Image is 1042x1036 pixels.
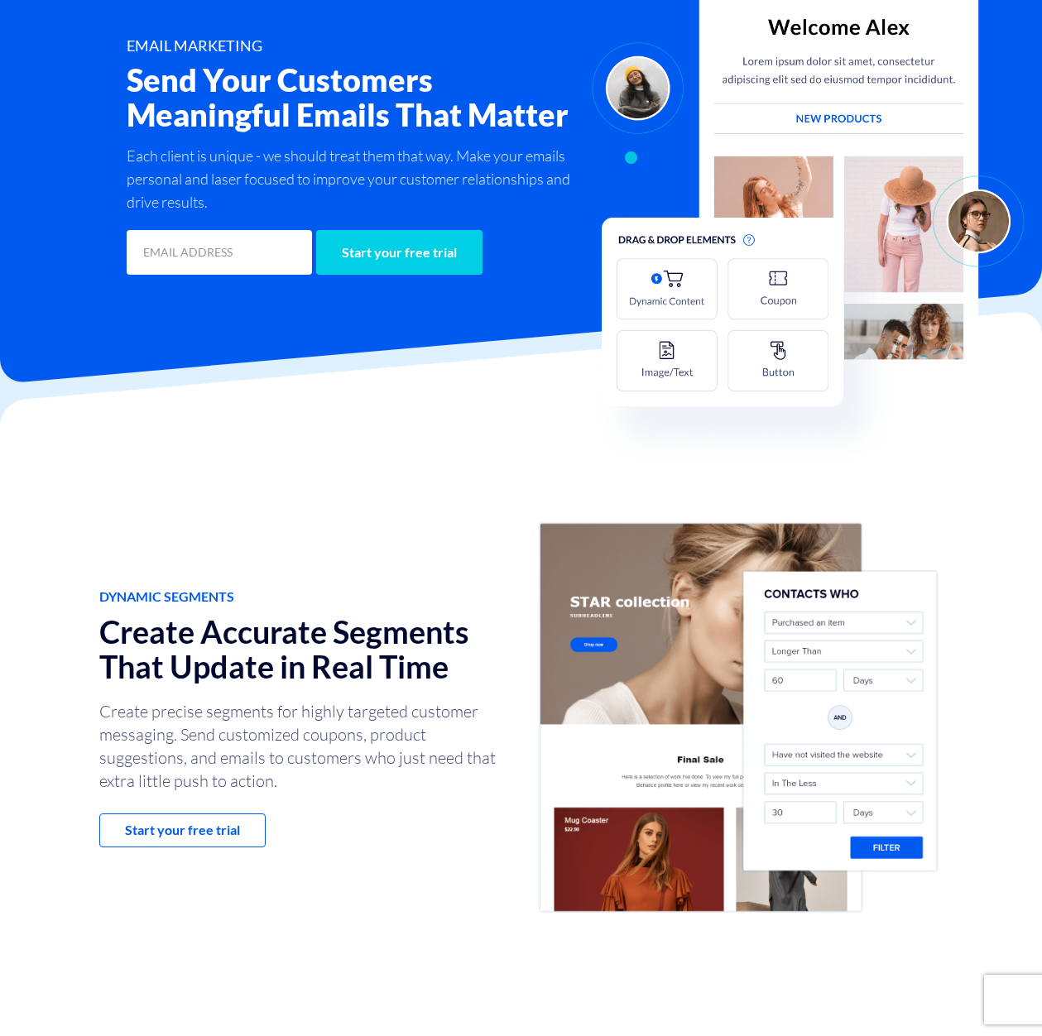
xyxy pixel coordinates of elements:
[99,588,509,607] span: Dynamic Segments
[99,813,266,847] a: Start your free trial
[183,98,279,108] div: Keywords by Traffic
[127,63,590,132] h2: Send Your Customers Meaningful Emails That Matter
[127,144,590,213] p: Each client is unique - we should treat them that way. Make your emails personal and laser focuse...
[165,96,178,109] img: tab_keywords_by_traffic_grey.svg
[26,26,40,40] img: logo_orange.svg
[43,43,182,56] div: Domain: [DOMAIN_NAME]
[46,26,81,40] div: v 4.0.25
[26,43,40,56] img: website_grey.svg
[316,230,483,275] input: Start your free trial
[99,700,509,793] p: Create precise segments for highly targeted customer messaging. Send customized coupons, product ...
[127,38,590,55] h1: Email Marketing
[127,230,312,275] input: EMAIL ADDRESS
[99,615,509,683] h2: Create Accurate Segments That Update in Real Time
[45,96,58,109] img: tab_domain_overview_orange.svg
[63,98,148,108] div: Domain Overview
